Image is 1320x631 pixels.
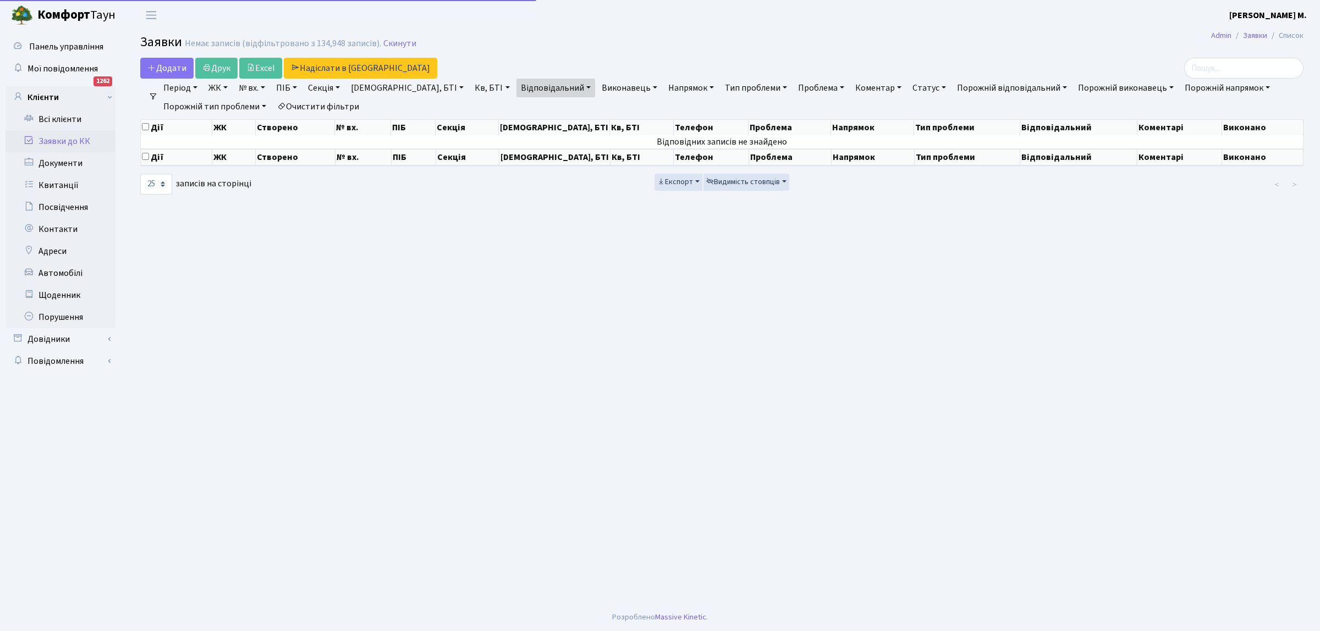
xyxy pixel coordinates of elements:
[141,120,212,135] th: Дії
[1180,79,1274,97] a: Порожній напрямок
[335,120,391,135] th: № вх.
[1137,120,1222,135] th: Коментарі
[212,120,256,135] th: ЖК
[851,79,906,97] a: Коментар
[5,58,116,80] a: Мої повідомлення1262
[597,79,662,97] a: Виконавець
[1020,149,1137,165] th: Відповідальний
[794,79,849,97] a: Проблема
[674,149,749,165] th: Телефон
[141,135,1303,148] td: Відповідних записів не знайдено
[654,174,702,191] button: Експорт
[470,79,514,97] a: Кв, БТІ
[212,149,256,165] th: ЖК
[5,86,116,108] a: Клієнти
[721,79,791,97] a: Тип проблеми
[5,262,116,284] a: Автомобілі
[159,79,202,97] a: Період
[657,176,693,187] span: Експорт
[749,149,832,165] th: Проблема
[610,120,673,135] th: Кв, БТІ
[516,79,595,97] a: Відповідальний
[5,152,116,174] a: Документи
[5,196,116,218] a: Посвідчення
[5,350,116,372] a: Повідомлення
[655,611,706,623] a: Massive Kinetic
[5,130,116,152] a: Заявки до КК
[1222,120,1303,135] th: Виконано
[5,36,116,58] a: Панель управління
[706,176,780,187] span: Видимість стовпців
[5,218,116,240] a: Контакти
[383,38,416,49] a: Скинути
[436,149,499,165] th: Секція
[284,58,437,79] a: Надіслати в [GEOGRAPHIC_DATA]
[499,120,610,135] th: [DEMOGRAPHIC_DATA], БТІ
[5,306,116,328] a: Порушення
[1243,30,1267,41] a: Заявки
[915,149,1020,165] th: Тип проблеми
[140,174,172,195] select: записів на сторінці
[391,120,436,135] th: ПІБ
[664,79,718,97] a: Напрямок
[5,108,116,130] a: Всі клієнти
[185,38,381,49] div: Немає записів (відфільтровано з 134,948 записів).
[29,41,103,53] span: Панель управління
[140,32,182,52] span: Заявки
[1222,149,1303,165] th: Виконано
[612,611,708,623] div: Розроблено .
[1184,58,1303,79] input: Пошук...
[5,240,116,262] a: Адреси
[195,58,238,79] a: Друк
[1229,9,1307,22] a: [PERSON_NAME] М.
[28,63,98,75] span: Мої повідомлення
[499,149,610,165] th: [DEMOGRAPHIC_DATA], БТІ
[11,4,33,26] img: logo.png
[147,62,186,74] span: Додати
[908,79,950,97] a: Статус
[140,174,251,195] label: записів на сторінці
[335,149,392,165] th: № вх.
[832,149,915,165] th: Напрямок
[1074,79,1178,97] a: Порожній виконавець
[1229,9,1307,21] b: [PERSON_NAME] М.
[204,79,232,97] a: ЖК
[94,76,112,86] div: 1262
[37,6,116,25] span: Таун
[1267,30,1303,42] li: Список
[37,6,90,24] b: Комфорт
[239,58,282,79] a: Excel
[5,328,116,350] a: Довідники
[1020,120,1137,135] th: Відповідальний
[256,120,335,135] th: Створено
[159,97,271,116] a: Порожній тип проблеми
[436,120,499,135] th: Секція
[674,120,749,135] th: Телефон
[234,79,269,97] a: № вх.
[5,174,116,196] a: Квитанції
[831,120,914,135] th: Напрямок
[610,149,674,165] th: Кв, БТІ
[137,6,165,24] button: Переключити навігацію
[914,120,1020,135] th: Тип проблеми
[272,79,301,97] a: ПІБ
[346,79,468,97] a: [DEMOGRAPHIC_DATA], БТІ
[256,149,335,165] th: Створено
[1137,149,1222,165] th: Коментарі
[5,284,116,306] a: Щоденник
[392,149,436,165] th: ПІБ
[953,79,1071,97] a: Порожній відповідальний
[141,149,212,165] th: Дії
[140,58,194,79] a: Додати
[273,97,364,116] a: Очистити фільтри
[749,120,831,135] th: Проблема
[1211,30,1231,41] a: Admin
[703,174,789,191] button: Видимість стовпців
[304,79,344,97] a: Секція
[1195,24,1320,47] nav: breadcrumb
